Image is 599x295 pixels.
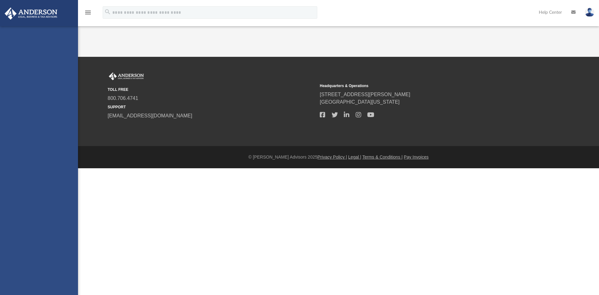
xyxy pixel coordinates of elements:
small: Headquarters & Operations [320,83,528,89]
a: Pay Invoices [404,155,428,160]
img: Anderson Advisors Platinum Portal [108,72,145,81]
a: Terms & Conditions | [363,155,403,160]
img: User Pic [585,8,594,17]
a: Privacy Policy | [318,155,347,160]
img: Anderson Advisors Platinum Portal [3,7,59,20]
a: [STREET_ADDRESS][PERSON_NAME] [320,92,410,97]
a: menu [84,12,92,16]
a: [EMAIL_ADDRESS][DOMAIN_NAME] [108,113,192,118]
a: 800.706.4741 [108,96,138,101]
i: search [104,8,111,15]
a: Legal | [348,155,361,160]
small: TOLL FREE [108,87,315,92]
div: © [PERSON_NAME] Advisors 2025 [78,154,599,160]
a: [GEOGRAPHIC_DATA][US_STATE] [320,99,400,105]
i: menu [84,9,92,16]
small: SUPPORT [108,104,315,110]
